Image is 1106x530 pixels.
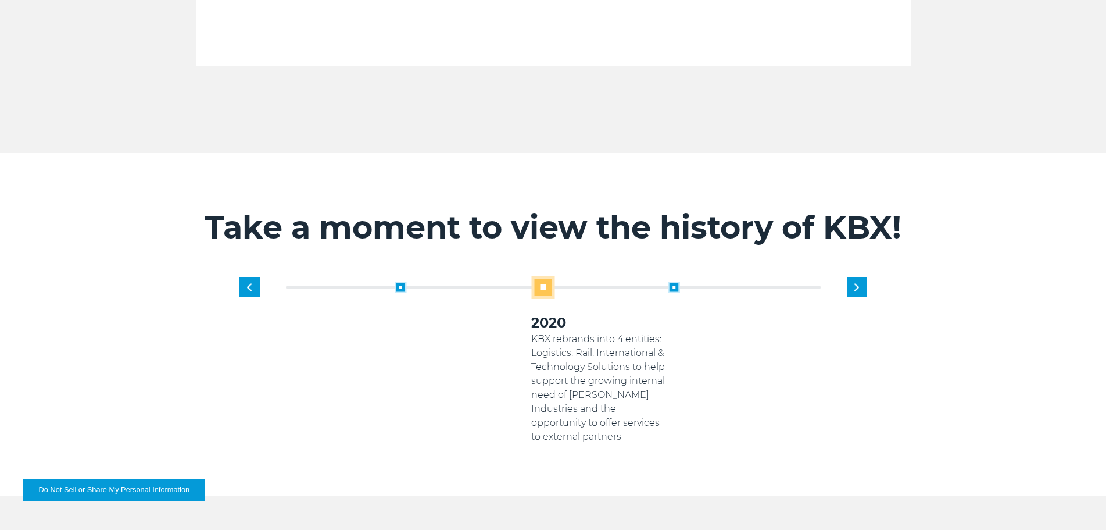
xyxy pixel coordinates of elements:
div: Next slide [847,277,867,297]
p: KBX rebrands into 4 entities: Logistics, Rail, International & Technology Solutions to help suppo... [531,332,668,444]
img: next slide [854,283,859,291]
h3: 2020 [531,314,668,332]
img: previous slide [247,283,252,291]
h2: Take a moment to view the history of KBX! [196,208,911,247]
iframe: Chat Widget [1048,474,1106,530]
div: Previous slide [239,277,260,297]
button: Do Not Sell or Share My Personal Information [23,479,205,501]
